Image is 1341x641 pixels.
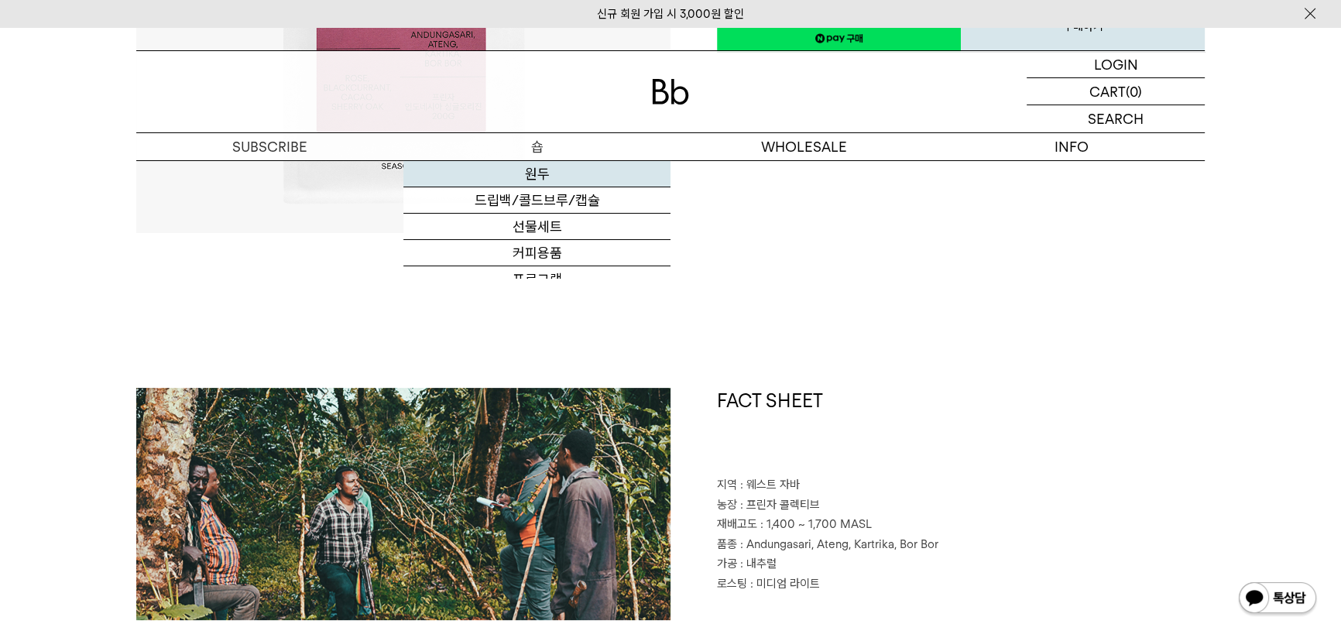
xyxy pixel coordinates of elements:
[938,133,1205,160] p: INFO
[403,240,670,266] a: 커피용품
[670,133,938,160] p: WHOLESALE
[740,478,800,492] span: : 웨스트 자바
[717,388,1205,476] h1: FACT SHEET
[597,7,744,21] a: 신규 회원 가입 시 3,000원 할인
[403,214,670,240] a: 선물세트
[717,517,757,531] span: 재배고도
[136,133,403,160] a: SUBSCRIBE
[760,517,872,531] span: : 1,400 ~ 1,700 MASL
[403,133,670,160] a: 숍
[1126,78,1142,105] p: (0)
[1094,51,1138,77] p: LOGIN
[1089,78,1126,105] p: CART
[717,537,737,551] span: 품종
[1027,78,1205,105] a: CART (0)
[717,577,747,591] span: 로스팅
[136,388,670,620] img: 인도네시아 프린자 내추럴
[1237,581,1318,618] img: 카카오톡 채널 1:1 채팅 버튼
[740,498,820,512] span: : 프린자 콜렉티브
[740,537,938,551] span: : Andungasari, Ateng, Kartrika, Bor Bor
[403,266,670,293] a: 프로그램
[403,187,670,214] a: 드립백/콜드브루/캡슐
[717,498,737,512] span: 농장
[403,161,670,187] a: 원두
[750,577,820,591] span: : 미디엄 라이트
[1088,105,1144,132] p: SEARCH
[740,557,777,571] span: : 내추럴
[717,478,737,492] span: 지역
[717,557,737,571] span: 가공
[652,79,689,105] img: 로고
[1027,51,1205,78] a: LOGIN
